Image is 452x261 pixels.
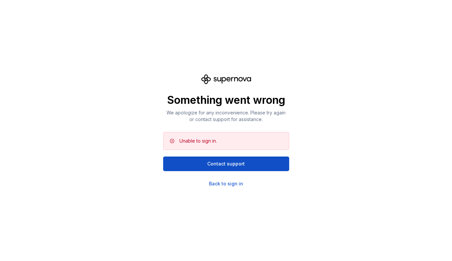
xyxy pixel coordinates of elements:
div: Unable to sign in. [179,138,217,144]
p: Something went wrong [163,94,289,107]
span: Contact support [207,161,245,167]
a: Back to sign in [209,180,243,187]
button: Contact support [163,157,289,171]
p: We apologize for any inconvenience. Please try again or contact support for assistance. [163,109,289,123]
